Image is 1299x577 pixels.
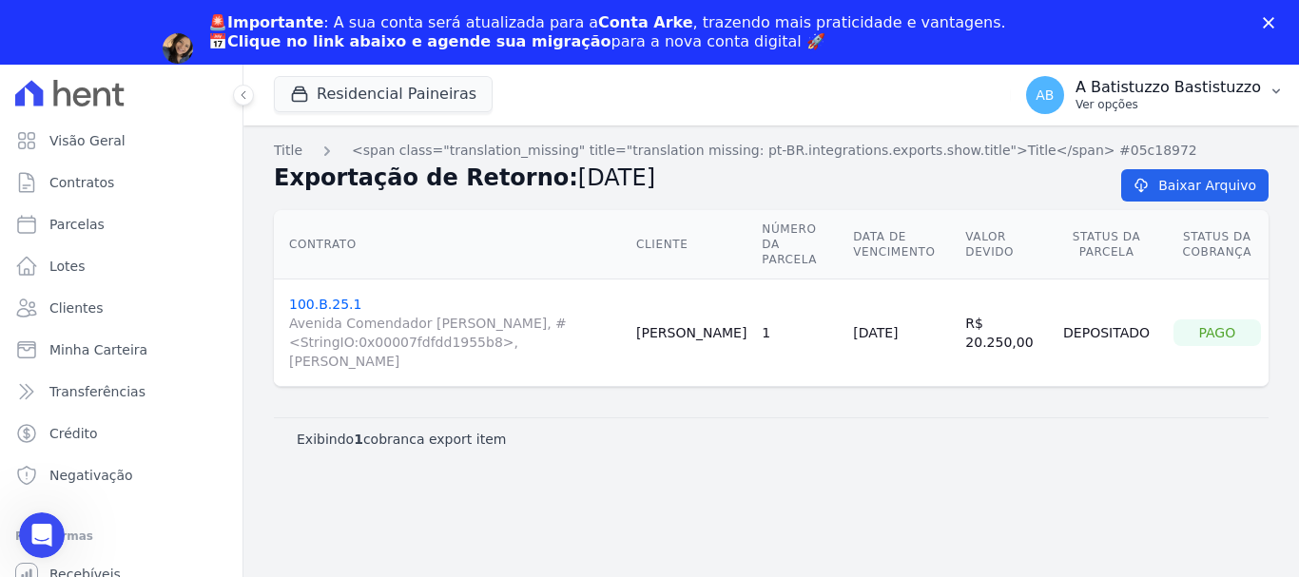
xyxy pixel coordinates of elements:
th: Contrato [274,210,629,279]
a: Title [274,141,302,161]
button: AB A Batistuzzo Bastistuzzo Ver opções [1011,68,1299,122]
a: 100.B.25.1Avenida Comendador [PERSON_NAME], #<StringIO:0x00007fdfdd1955b8>, [PERSON_NAME] [289,297,621,371]
span: Crédito [49,424,98,443]
b: 🚨Importante [208,13,323,31]
th: Cliente [629,210,754,279]
b: Clique no link abaixo e agende sua migração [227,32,611,50]
a: Lotes [8,247,235,285]
span: Clientes [49,298,103,317]
a: Minha Carteira [8,331,235,369]
span: AB [1036,88,1054,102]
td: 1 [754,279,845,387]
a: Crédito [8,414,235,452]
a: Parcelas [8,205,235,243]
th: Status da Cobrança [1166,210,1269,279]
iframe: Intercom live chat [19,512,65,558]
a: <span class="translation_missing" title="translation missing: pt-BR.integrations.exports.show.tit... [352,141,1197,161]
div: Plataformas [15,525,227,548]
span: Transferências [49,382,145,401]
div: Fechar [1263,17,1282,29]
p: Exibindo cobranca export item [297,430,506,449]
a: Clientes [8,289,235,327]
span: Lotes [49,257,86,276]
span: Minha Carteira [49,340,147,359]
span: translation missing: pt-BR.integrations.exports.index.title [274,143,302,158]
td: [DATE] [845,279,958,387]
th: Número da Parcela [754,210,845,279]
img: Profile image for Adriane [163,33,193,64]
div: Pago [1173,319,1261,346]
p: Ver opções [1076,97,1261,112]
b: 1 [354,432,363,447]
a: Negativação [8,456,235,494]
a: Agendar migração [208,63,365,84]
a: Transferências [8,373,235,411]
span: Visão Geral [49,131,126,150]
span: Negativação [49,466,133,485]
span: Avenida Comendador [PERSON_NAME], #<StringIO:0x00007fdfdd1955b8>, [PERSON_NAME] [289,314,621,371]
b: Conta Arke [598,13,692,31]
button: Residencial Paineiras [274,76,493,112]
th: Data de Vencimento [845,210,958,279]
div: Depositado [1056,319,1158,346]
a: Contratos [8,163,235,202]
td: [PERSON_NAME] [629,279,754,387]
div: : A sua conta será atualizada para a , trazendo mais praticidade e vantagens. 📅 para a nova conta... [208,13,1006,51]
span: Contratos [49,173,114,192]
th: Status da Parcela [1048,210,1166,279]
nav: Breadcrumb [274,141,1269,161]
a: Baixar Arquivo [1121,169,1269,202]
span: [DATE] [578,164,655,191]
span: Parcelas [49,215,105,234]
a: Visão Geral [8,122,235,160]
h2: Exportação de Retorno: [274,161,1091,195]
th: Valor devido [958,210,1047,279]
td: R$ 20.250,00 [958,279,1047,387]
p: A Batistuzzo Bastistuzzo [1076,78,1261,97]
